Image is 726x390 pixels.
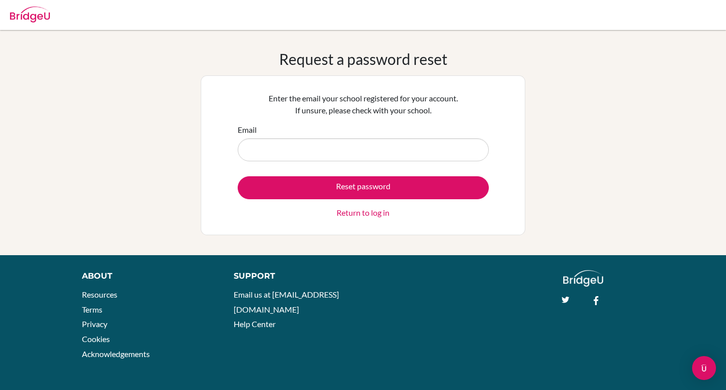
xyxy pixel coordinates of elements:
a: Resources [82,290,117,299]
div: Open Intercom Messenger [692,356,716,380]
h1: Request a password reset [279,50,447,68]
img: Bridge-U [10,6,50,22]
button: Reset password [238,176,489,199]
img: logo_white@2x-f4f0deed5e89b7ecb1c2cc34c3e3d731f90f0f143d5ea2071677605dd97b5244.png [563,270,604,287]
label: Email [238,124,257,136]
p: Enter the email your school registered for your account. If unsure, please check with your school. [238,92,489,116]
a: Privacy [82,319,107,329]
a: Return to log in [337,207,389,219]
div: Support [234,270,353,282]
a: Cookies [82,334,110,344]
a: Acknowledgements [82,349,150,359]
div: About [82,270,211,282]
a: Email us at [EMAIL_ADDRESS][DOMAIN_NAME] [234,290,339,314]
a: Help Center [234,319,276,329]
a: Terms [82,305,102,314]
